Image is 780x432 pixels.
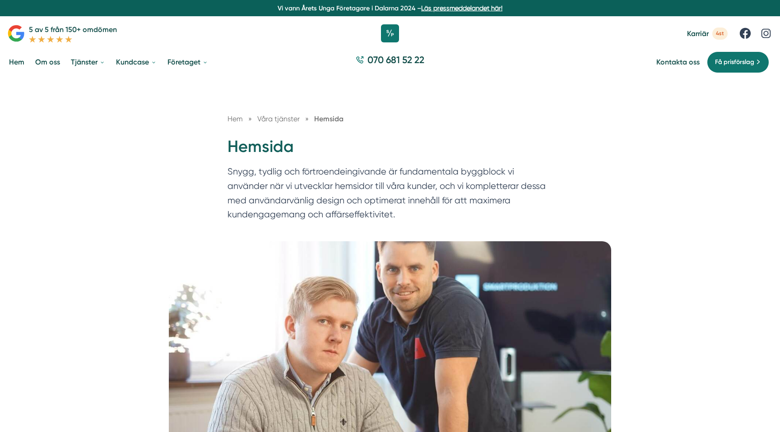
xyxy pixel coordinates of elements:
[712,28,728,40] span: 4st
[7,51,26,74] a: Hem
[421,5,502,12] a: Läs pressmeddelandet här!
[227,136,552,165] h1: Hemsida
[4,4,776,13] p: Vi vann Årets Unga Företagare i Dalarna 2024 –
[33,51,62,74] a: Om oss
[367,53,424,66] span: 070 681 52 22
[248,113,252,124] span: »
[166,51,210,74] a: Företaget
[352,53,428,71] a: 070 681 52 22
[29,24,117,35] p: 5 av 5 från 150+ omdömen
[227,113,552,124] nav: Breadcrumb
[227,115,243,123] a: Hem
[227,165,552,226] p: Snygg, tydlig och förtroendeingivande är fundamentala byggblock vi använder när vi utvecklar hems...
[257,115,300,123] span: Våra tjänster
[305,113,309,124] span: »
[687,28,728,40] a: Karriär 4st
[715,57,754,67] span: Få prisförslag
[314,115,344,123] a: Hemsida
[257,115,302,123] a: Våra tjänster
[656,58,700,66] a: Kontakta oss
[69,51,107,74] a: Tjänster
[687,29,709,38] span: Karriär
[707,51,769,73] a: Få prisförslag
[114,51,158,74] a: Kundcase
